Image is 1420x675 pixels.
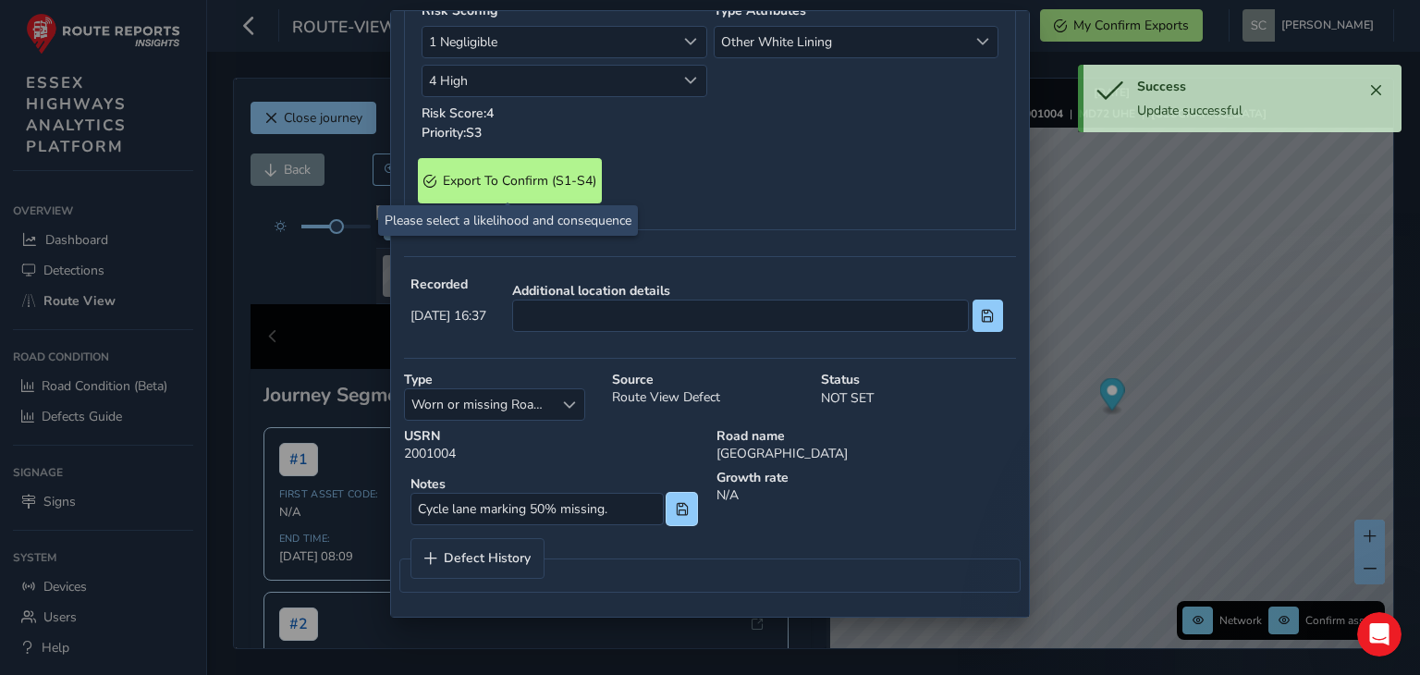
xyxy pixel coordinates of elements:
div: Select a type [554,389,584,420]
iframe: Intercom live chat [1357,612,1402,657]
div: Update successful [1137,102,1363,119]
span: Worn or missing Road Mark [405,389,554,420]
strong: Additional location details [512,282,1002,300]
p: NOT SET [821,388,1016,408]
strong: Risk Scoring [422,2,497,19]
button: Export To Confirm (S1-S4) [418,158,602,203]
button: Close [1363,78,1389,104]
span: 4 High [422,66,676,96]
div: Select Road mark type [967,27,998,57]
div: Consequence [676,27,706,57]
div: Likelihood [676,66,706,96]
a: Defect History [411,539,544,578]
div: N/A [710,462,1022,538]
strong: Road name [716,427,1016,445]
strong: Status [821,371,1016,388]
span: Other White Lining [715,27,968,57]
span: Defect History [444,552,531,565]
p: Risk Score: 4 [422,104,707,123]
div: 2001004 [398,421,710,469]
span: [DATE] 16:37 [410,307,486,325]
strong: USRN [404,427,704,445]
strong: Notes [410,475,697,493]
strong: Growth rate [716,469,1016,486]
div: [GEOGRAPHIC_DATA] [710,421,1022,469]
p: Priority: S3 [422,123,707,142]
div: Route View Defect [606,364,814,427]
span: Export To Confirm (S1-S4) [443,172,596,190]
strong: Type Attributes [714,2,806,19]
span: 1 Negligible [422,27,676,57]
strong: Recorded [410,276,486,293]
span: Success [1137,78,1186,95]
strong: Type [404,371,599,388]
strong: Source [612,371,807,388]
